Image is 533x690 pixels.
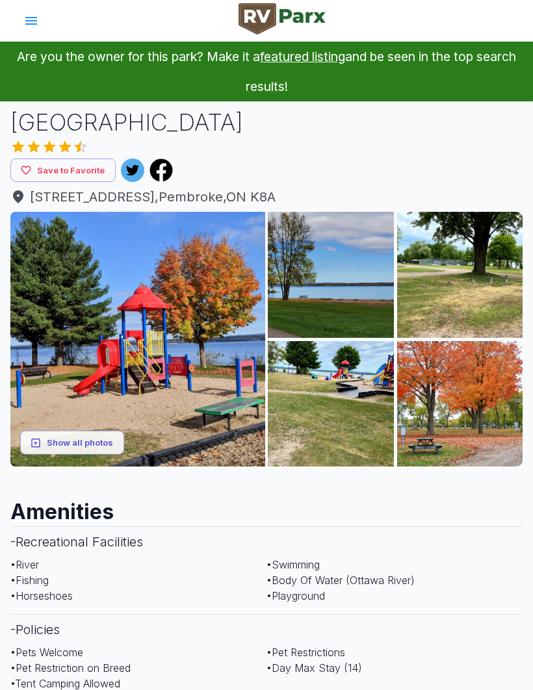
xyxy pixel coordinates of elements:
h2: Amenities [10,487,523,526]
span: • Body Of Water (Ottawa River) [266,574,415,587]
img: AAcXr8pJ2fYpCt9Ig-lp0AwoUpQRO9YCh5wYXWxmAHWUMcaURLGRNL173uye5xVqMG7ZX2oLgpiXZUOFuGF6vitGFw3Xh6eMG... [397,341,523,466]
span: [STREET_ADDRESS] , Pembroke , ON K8A [10,187,523,207]
button: Save to Favorite [10,159,116,183]
p: Are you the owner for this park? Make it a and be seen in the top search results! [16,42,517,101]
h1: [GEOGRAPHIC_DATA] [10,107,523,139]
span: • River [10,558,39,571]
span: • Pets Welcome [10,646,83,659]
img: AAcXr8qYCQxP6fwwNm8kviMGBmUpZJUNZebGR72jnoSTxJjNSzTUMXO87gSzwgpFgqudaxirqAgH4YNfnMf-pDfHOPEH6yxQx... [268,341,393,466]
span: • Horseshoes [10,589,73,602]
span: • Tent Camping Allowed [10,677,120,690]
h3: - Recreational Facilities [10,526,523,557]
span: • Fishing [10,574,49,587]
a: [STREET_ADDRESS],Pembroke,ON K8A [10,187,523,207]
span: • Pet Restrictions [266,646,345,659]
span: • Day Max Stay (14) [266,661,362,674]
button: account of current user [16,5,47,36]
img: RVParx Logo [239,3,326,34]
img: AAcXr8pFkenUUJ0NAt2GIwnv34x6r9ixQxCSUYx1w_6Q3rc_Q8mDqIeQd1M7ITM5JttaEr10XLhMQexsDEw5z_T6RrGa2XjuA... [397,212,523,337]
a: RVParx Logo [239,3,326,38]
span: • Playground [266,589,325,602]
img: AAcXr8qebuB24pWiJiROHRrexxrGdF_DiprKv0jam4nOeKhlyMgwVkrGbjUS-UTng1ryKivR8rFol8cihH5xyzchigznpz2eb... [268,212,393,337]
button: Show all photos [20,431,124,455]
a: featured listing [260,49,345,64]
img: AAcXr8qietyEuOCcRxD8sGqjffi-dwSWNA9F1JfVz3L0OvLRt6AcfH6iChYR9z8xHbRTbUGzem9aqoArFbx-Oz8KYHWD6bRPD... [10,212,265,466]
span: • Pet Restriction on Breed [10,661,131,674]
span: • Swimming [266,558,320,571]
h3: - Policies [10,614,523,645]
